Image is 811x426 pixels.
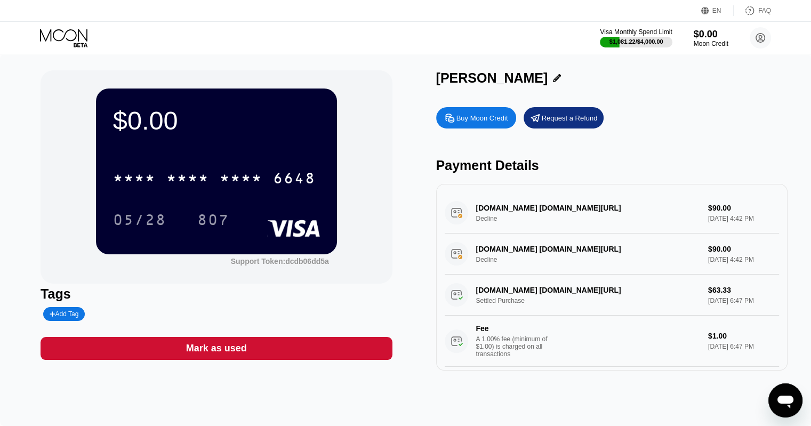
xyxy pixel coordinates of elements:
div: FAQ [758,7,771,14]
div: Buy Moon Credit [436,107,516,128]
div: Payment Details [436,158,788,173]
div: Fee [476,324,551,333]
div: FAQ [734,5,771,16]
div: EN [701,5,734,16]
div: EN [712,7,721,14]
div: A 1.00% fee (minimum of $1.00) is charged on all transactions [476,335,556,358]
div: 05/28 [113,213,166,230]
div: Buy Moon Credit [456,114,508,123]
div: Mark as used [186,342,247,355]
div: Request a Refund [524,107,604,128]
div: [DATE] 6:47 PM [708,343,779,350]
div: Visa Monthly Spend Limit$1,081.22/$4,000.00 [600,28,672,47]
div: Moon Credit [694,40,728,47]
div: 807 [189,206,237,233]
div: 807 [197,213,229,230]
div: $0.00 [694,29,728,40]
iframe: Botón para iniciar la ventana de mensajería [768,383,802,417]
div: $1.00 [708,332,779,340]
div: Tags [41,286,392,302]
div: Add Tag [43,307,85,321]
div: $0.00Moon Credit [694,29,728,47]
div: Support Token:dcdb06dd5a [231,257,329,266]
div: Visa Monthly Spend Limit [600,28,672,36]
div: 05/28 [105,206,174,233]
div: Add Tag [50,310,78,318]
div: 6648 [273,171,316,188]
div: $0.00 [113,106,320,135]
div: $1,081.22 / $4,000.00 [609,38,663,45]
div: FeeA 1.00% fee (minimum of $1.00) is charged on all transactions$1.00[DATE] 6:47 PM [445,316,779,367]
div: Support Token: dcdb06dd5a [231,257,329,266]
div: Mark as used [41,337,392,360]
div: Request a Refund [542,114,598,123]
div: [PERSON_NAME] [436,70,548,86]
